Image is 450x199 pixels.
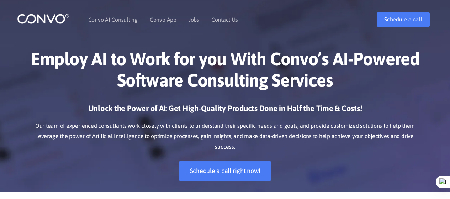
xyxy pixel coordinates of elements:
h1: Employ AI to Work for you With Convo’s AI-Powered Software Consulting Services [28,48,423,96]
a: Schedule a call right now! [179,161,271,181]
a: Contact Us [211,17,238,22]
a: Jobs [189,17,199,22]
img: logo_1.png [17,13,69,24]
h3: Unlock the Power of AI: Get High-Quality Products Done in Half the Time & Costs! [28,103,423,119]
a: Schedule a call [377,12,429,27]
a: Convo App [150,17,176,22]
a: Convo AI Consulting [88,17,138,22]
p: Our team of experienced consultants work closely with clients to understand their specific needs ... [28,121,423,153]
